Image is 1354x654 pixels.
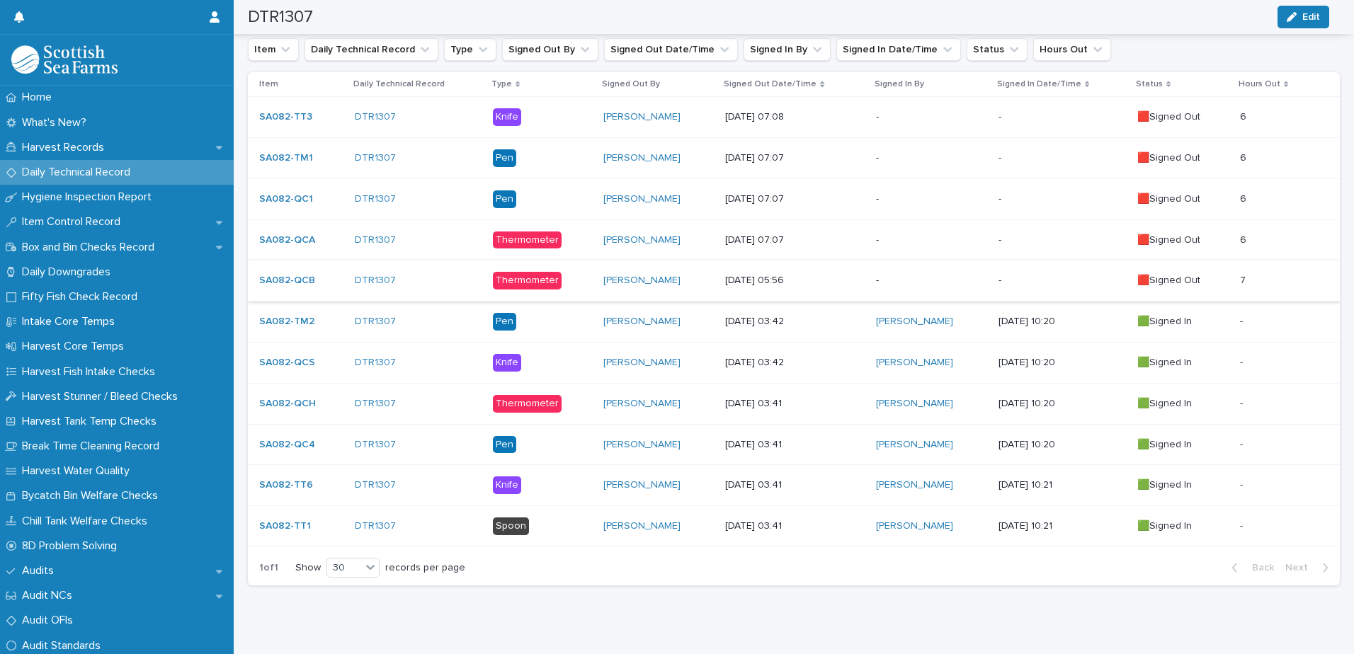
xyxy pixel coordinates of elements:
a: DTR1307 [355,357,396,369]
a: DTR1307 [355,193,396,205]
p: 6 [1240,190,1249,205]
a: SA082-QC1 [259,193,313,205]
p: [DATE] 05:56 [725,275,865,287]
a: [PERSON_NAME] [603,234,681,246]
p: 6 [1240,108,1249,123]
a: [PERSON_NAME] [876,316,953,328]
a: DTR1307 [355,439,396,451]
p: Show [295,562,321,574]
p: - [876,275,986,287]
p: 7 [1240,272,1248,287]
p: Chill Tank Welfare Checks [16,515,159,528]
button: Item [248,38,299,61]
p: Box and Bin Checks Record [16,241,166,254]
p: - [999,193,1126,205]
button: Next [1280,561,1340,574]
p: [DATE] 03:42 [725,316,865,328]
div: Pen [493,149,516,167]
button: Back [1220,561,1280,574]
a: [PERSON_NAME] [876,439,953,451]
p: - [876,193,986,205]
p: - [1240,313,1246,328]
p: Daily Technical Record [16,166,142,179]
p: Fifty Fish Check Record [16,290,149,304]
p: Audit Standards [16,639,112,653]
a: DTR1307 [355,152,396,164]
a: [PERSON_NAME] [876,520,953,532]
a: [PERSON_NAME] [876,398,953,410]
p: Harvest Water Quality [16,464,141,478]
p: [DATE] 03:41 [725,479,865,491]
p: Audit OFIs [16,614,84,627]
p: Harvest Stunner / Bleed Checks [16,390,189,403]
div: Pen [493,190,516,208]
p: [DATE] 07:08 [725,111,865,123]
a: DTR1307 [355,275,396,287]
tr: SA082-TT1 DTR1307 Spoon[PERSON_NAME] [DATE] 03:41[PERSON_NAME] [DATE] 10:21🟩Signed In-- [248,506,1340,547]
p: 🟥Signed Out [1137,111,1229,123]
p: Type [491,76,512,92]
p: 🟩Signed In [1137,439,1229,451]
button: Signed Out Date/Time [604,38,738,61]
div: Thermometer [493,395,562,413]
p: - [1240,476,1246,491]
p: [DATE] 10:20 [999,357,1126,369]
p: 6 [1240,231,1249,246]
p: Hours Out [1239,76,1280,92]
p: records per page [385,562,465,574]
a: [PERSON_NAME] [603,152,681,164]
p: [DATE] 03:41 [725,520,865,532]
p: [DATE] 07:07 [725,193,865,205]
span: Edit [1302,12,1320,22]
p: Status [1136,76,1163,92]
p: [DATE] 07:07 [725,152,865,164]
p: - [1240,517,1246,532]
p: Harvest Fish Intake Checks [16,365,166,379]
span: Next [1285,563,1316,573]
p: 🟥Signed Out [1137,152,1229,164]
p: 🟩Signed In [1137,520,1229,532]
p: Audits [16,564,65,578]
div: Pen [493,313,516,331]
p: [DATE] 10:21 [999,479,1126,491]
p: - [999,275,1126,287]
p: [DATE] 07:07 [725,234,865,246]
a: [PERSON_NAME] [603,111,681,123]
button: Status [967,38,1028,61]
p: Home [16,91,63,104]
button: Edit [1278,6,1329,28]
p: Harvest Tank Temp Checks [16,415,168,428]
p: 🟩Signed In [1137,316,1229,328]
a: DTR1307 [355,234,396,246]
tr: SA082-QCA DTR1307 Thermometer[PERSON_NAME] [DATE] 07:07--🟥Signed Out66 [248,219,1340,260]
button: Daily Technical Record [305,38,438,61]
p: - [1240,354,1246,369]
div: 30 [327,561,361,575]
p: - [999,152,1126,164]
p: 🟥Signed Out [1137,193,1229,205]
p: Signed In By [875,76,924,92]
tr: SA082-TT3 DTR1307 Knife[PERSON_NAME] [DATE] 07:08--🟥Signed Out66 [248,97,1340,138]
p: [DATE] 03:42 [725,357,865,369]
tr: SA082-TT6 DTR1307 Knife[PERSON_NAME] [DATE] 03:41[PERSON_NAME] [DATE] 10:21🟩Signed In-- [248,465,1340,506]
a: [PERSON_NAME] [603,275,681,287]
p: - [999,111,1126,123]
a: DTR1307 [355,111,396,123]
div: Thermometer [493,231,562,249]
tr: SA082-QCH DTR1307 Thermometer[PERSON_NAME] [DATE] 03:41[PERSON_NAME] [DATE] 10:20🟩Signed In-- [248,383,1340,424]
button: Signed Out By [502,38,598,61]
p: - [1240,436,1246,451]
p: Break Time Cleaning Record [16,440,171,453]
button: Signed In Date/Time [836,38,961,61]
p: 🟩Signed In [1137,398,1229,410]
p: 1 of 1 [248,551,290,585]
p: Daily Technical Record [353,76,445,92]
div: Knife [493,354,521,372]
p: Hygiene Inspection Report [16,190,163,204]
a: SA082-QCA [259,234,315,246]
div: Knife [493,108,521,126]
a: SA082-QCH [259,398,316,410]
a: [PERSON_NAME] [876,479,953,491]
button: Hours Out [1033,38,1111,61]
p: Audit NCs [16,589,84,602]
